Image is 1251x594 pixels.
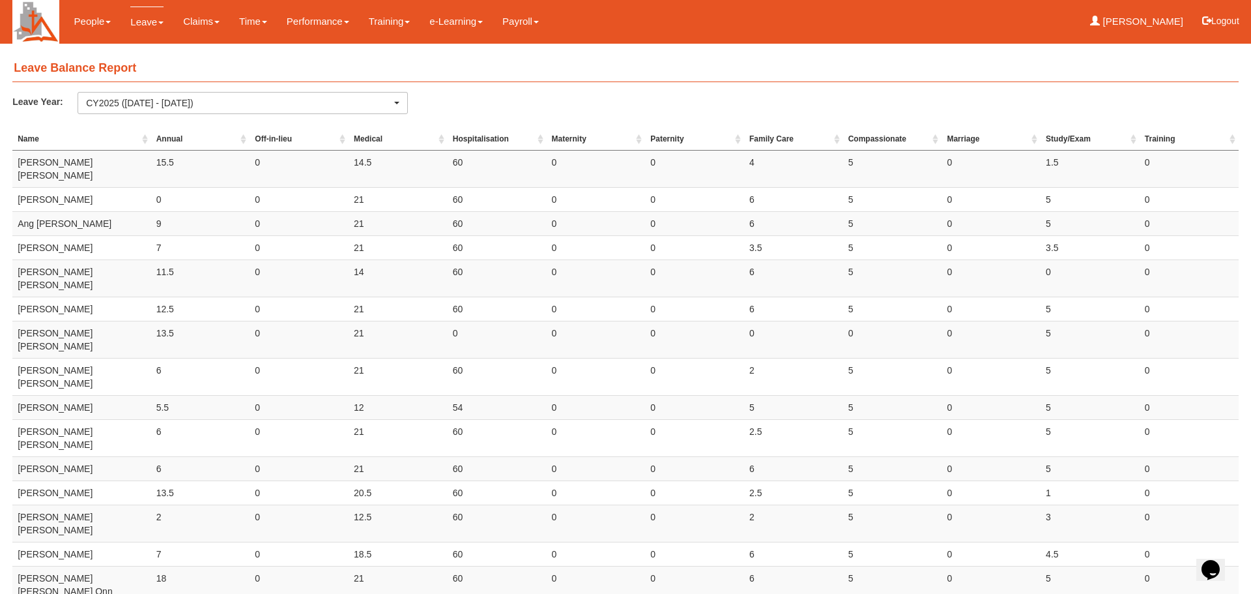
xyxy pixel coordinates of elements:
[1041,505,1140,542] td: 3
[448,419,547,456] td: 60
[942,321,1041,358] td: 0
[843,235,942,260] td: 5
[250,481,349,505] td: 0
[12,128,151,151] th: Name : activate to sort column ascending
[151,235,250,260] td: 7
[448,395,547,419] td: 54
[12,150,151,187] td: [PERSON_NAME] [PERSON_NAME]
[843,358,942,395] td: 5
[942,481,1041,505] td: 0
[86,97,392,110] div: CY2025 ([DATE] - [DATE])
[1041,187,1140,211] td: 5
[547,150,646,187] td: 0
[349,260,448,297] td: 14
[1140,235,1239,260] td: 0
[349,321,448,358] td: 21
[744,321,843,358] td: 0
[645,187,744,211] td: 0
[843,321,942,358] td: 0
[1196,542,1238,581] iframe: chat widget
[429,7,483,37] a: e-Learning
[843,150,942,187] td: 5
[843,260,942,297] td: 5
[942,187,1041,211] td: 0
[448,358,547,395] td: 60
[349,235,448,260] td: 21
[349,128,448,151] th: Medical : activate to sort column ascending
[1041,456,1140,481] td: 5
[239,7,267,37] a: Time
[942,297,1041,321] td: 0
[942,235,1041,260] td: 0
[1041,235,1140,260] td: 3.5
[349,481,448,505] td: 20.5
[448,235,547,260] td: 60
[1041,321,1140,358] td: 5
[843,456,942,481] td: 5
[547,235,646,260] td: 0
[12,321,151,358] td: [PERSON_NAME] [PERSON_NAME]
[151,297,250,321] td: 12.5
[645,128,744,151] th: Paternity : activate to sort column ascending
[744,481,843,505] td: 2.5
[349,211,448,235] td: 21
[744,297,843,321] td: 6
[12,456,151,481] td: [PERSON_NAME]
[547,187,646,211] td: 0
[1041,211,1140,235] td: 5
[151,150,250,187] td: 15.5
[547,321,646,358] td: 0
[130,7,164,37] a: Leave
[1140,187,1239,211] td: 0
[942,211,1041,235] td: 0
[448,481,547,505] td: 60
[349,456,448,481] td: 21
[448,128,547,151] th: Hospitalisation : activate to sort column ascending
[1193,5,1248,37] button: Logout
[349,187,448,211] td: 21
[250,321,349,358] td: 0
[250,358,349,395] td: 0
[12,395,151,419] td: [PERSON_NAME]
[645,358,744,395] td: 0
[448,321,547,358] td: 0
[1140,505,1239,542] td: 0
[645,419,744,456] td: 0
[349,419,448,456] td: 21
[448,260,547,297] td: 60
[151,505,250,542] td: 2
[1041,481,1140,505] td: 1
[744,358,843,395] td: 2
[12,505,151,542] td: [PERSON_NAME] [PERSON_NAME]
[1140,150,1239,187] td: 0
[843,187,942,211] td: 5
[744,505,843,542] td: 2
[1090,7,1183,37] a: [PERSON_NAME]
[1041,297,1140,321] td: 5
[448,456,547,481] td: 60
[448,211,547,235] td: 60
[942,260,1041,297] td: 0
[183,7,220,37] a: Claims
[744,235,843,260] td: 3.5
[843,419,942,456] td: 5
[744,260,843,297] td: 6
[12,419,151,456] td: [PERSON_NAME] [PERSON_NAME]
[645,542,744,566] td: 0
[151,395,250,419] td: 5.5
[1041,358,1140,395] td: 5
[151,542,250,566] td: 7
[151,128,250,151] th: Annual : activate to sort column ascending
[547,358,646,395] td: 0
[645,505,744,542] td: 0
[547,456,646,481] td: 0
[942,358,1041,395] td: 0
[151,260,250,297] td: 11.5
[1140,128,1239,151] th: Training : activate to sort column ascending
[287,7,349,37] a: Performance
[843,395,942,419] td: 5
[1140,211,1239,235] td: 0
[250,150,349,187] td: 0
[448,150,547,187] td: 60
[942,128,1041,151] th: Marriage : activate to sort column ascending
